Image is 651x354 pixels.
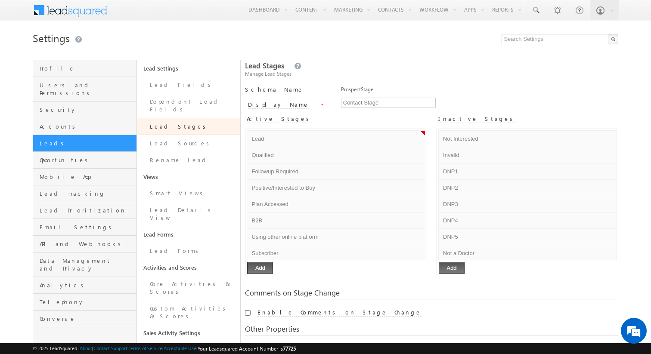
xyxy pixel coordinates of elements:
[33,118,136,135] a: Accounts
[283,345,296,352] span: 77725
[40,156,134,164] span: Opportunities
[33,185,136,202] a: Lead Tracking
[33,77,136,102] a: Users and Permissions
[137,300,241,325] a: Custom Activities & Scores
[245,70,618,78] div: Manage Lead Stages
[198,345,296,352] span: Your Leadsquared Account Number is
[502,34,618,44] input: Search Settings
[257,308,422,317] label: Enable Comments on Stage Change
[33,60,136,77] a: Profile
[40,206,134,214] span: Lead Prioritization
[129,345,162,351] a: Terms of Service
[137,93,241,118] a: Dependent Lead Fields
[137,60,241,77] a: Lead Settings
[245,289,618,299] div: Comments on Stage Change
[137,243,241,259] a: Lead Forms
[40,190,134,197] span: Lead Tracking
[33,102,136,118] a: Security
[40,223,134,231] span: Email Settings
[33,169,136,185] a: Mobile App
[40,257,134,272] span: Data Management and Privacy
[40,298,134,306] span: Telephony
[40,106,134,114] span: Security
[137,226,241,243] a: Lead Forms
[137,77,241,93] a: Lead Fields
[164,345,196,351] a: Acceptable Use
[33,31,70,45] span: Settings
[438,115,516,123] label: Inactive Stages
[40,240,134,248] span: API and Webhooks
[33,202,136,219] a: Lead Prioritization
[33,236,136,252] a: API and Webhooks
[248,101,309,109] label: Display Name
[137,135,241,152] a: Lead Sources
[137,118,241,135] a: Lead Stages
[137,202,241,226] a: Lead Details View
[40,173,134,181] span: Mobile App
[245,325,618,336] div: Other Properties
[245,61,284,71] span: Lead Stages
[341,86,619,98] div: ProspectStage
[439,262,465,274] button: Add
[93,345,127,351] a: Contact Support
[137,152,241,169] a: Rename Lead
[40,281,134,289] span: Analytics
[33,219,136,236] a: Email Settings
[40,81,134,97] span: Users and Permissions
[245,86,331,98] div: Schema Name
[137,276,241,300] a: Core Activities & Scores
[40,315,134,323] span: Converse
[33,277,136,294] a: Analytics
[247,262,273,274] button: Add
[137,185,241,202] a: Smart Views
[137,259,241,276] a: Activities and Scores
[40,139,134,147] span: Leads
[33,345,296,353] span: © 2025 LeadSquared | | | | |
[247,115,312,123] label: Active Stages
[40,65,134,72] span: Profile
[33,294,136,311] a: Telephony
[33,135,136,152] a: Leads
[80,345,92,351] a: About
[40,123,134,130] span: Accounts
[33,252,136,277] a: Data Management and Privacy
[33,152,136,169] a: Opportunities
[33,311,136,327] a: Converse
[137,325,241,341] a: Sales Activity Settings
[137,169,241,185] a: Views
